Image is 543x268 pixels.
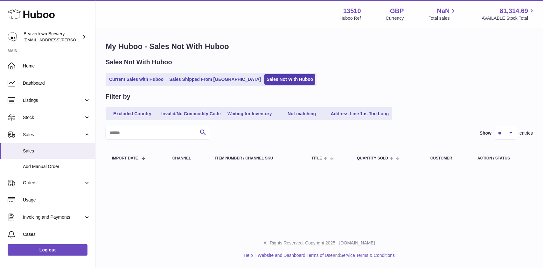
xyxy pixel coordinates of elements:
[311,156,322,160] span: Title
[276,109,327,119] a: Not matching
[428,15,457,21] span: Total sales
[23,132,84,138] span: Sales
[477,156,526,160] div: Action / Status
[106,41,533,52] h1: My Huboo - Sales Not With Huboo
[23,197,90,203] span: Usage
[224,109,275,119] a: Waiting for Inventory
[519,130,533,136] span: entries
[264,74,315,85] a: Sales Not With Huboo
[258,253,333,258] a: Website and Dashboard Terms of Use
[215,156,299,160] div: Item Number / Channel SKU
[112,156,138,160] span: Import date
[23,231,90,237] span: Cases
[343,7,361,15] strong: 13510
[23,164,90,170] span: Add Manual Order
[23,97,84,103] span: Listings
[23,63,90,69] span: Home
[172,156,203,160] div: Channel
[8,244,87,256] a: Log out
[437,7,449,15] span: NaN
[340,253,395,258] a: Service Terms & Conditions
[23,180,84,186] span: Orders
[244,253,253,258] a: Help
[23,80,90,86] span: Dashboard
[357,156,388,160] span: Quantity Sold
[480,130,491,136] label: Show
[500,7,528,15] span: 81,314.69
[159,109,223,119] a: Invalid/No Commodity Code
[107,109,158,119] a: Excluded Country
[101,240,538,246] p: All Rights Reserved. Copyright 2025 - [DOMAIN_NAME]
[329,109,391,119] a: Address Line 1 is Too Long
[107,74,166,85] a: Current Sales with Huboo
[482,15,535,21] span: AVAILABLE Stock Total
[340,15,361,21] div: Huboo Ref
[106,58,172,67] h2: Sales Not With Huboo
[24,31,81,43] div: Beavertown Brewery
[386,15,404,21] div: Currency
[23,214,84,220] span: Invoicing and Payments
[8,32,17,42] img: kit.lowe@beavertownbrewery.co.uk
[167,74,263,85] a: Sales Shipped From [GEOGRAPHIC_DATA]
[23,148,90,154] span: Sales
[106,92,130,101] h2: Filter by
[430,156,465,160] div: Customer
[23,115,84,121] span: Stock
[390,7,404,15] strong: GBP
[428,7,457,21] a: NaN Total sales
[24,37,128,42] span: [EMAIL_ADDRESS][PERSON_NAME][DOMAIN_NAME]
[482,7,535,21] a: 81,314.69 AVAILABLE Stock Total
[255,252,395,258] li: and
